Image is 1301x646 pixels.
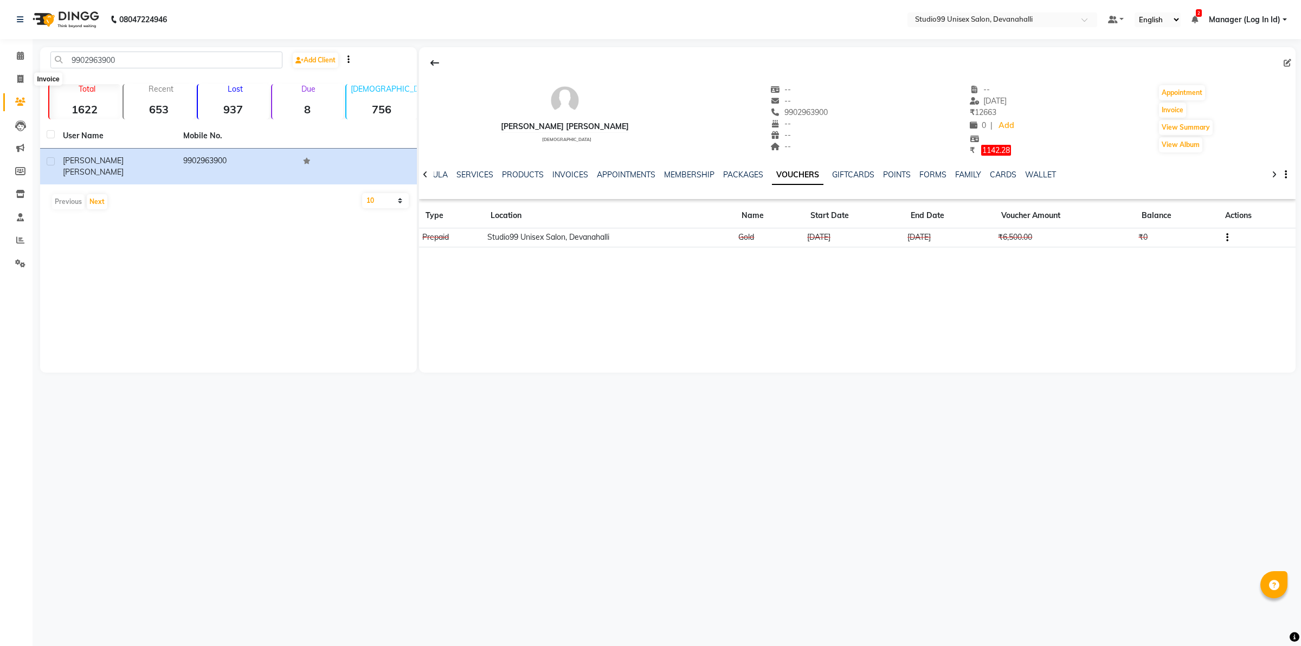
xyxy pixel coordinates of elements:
[883,170,911,180] a: POINTS
[28,4,102,35] img: logo
[997,118,1016,133] a: Add
[995,203,1135,228] th: Voucher Amount
[772,165,823,185] a: VOUCHERS
[990,120,993,131] span: |
[919,170,946,180] a: FORMS
[970,85,990,94] span: --
[804,228,904,247] td: [DATE]
[955,170,981,180] a: FAMILY
[198,103,269,116] strong: 937
[274,84,343,94] p: Due
[177,124,297,149] th: Mobile No.
[771,96,791,106] span: --
[904,203,995,228] th: End Date
[423,53,446,73] div: Back to Client
[1209,14,1280,25] span: Manager (Log In Id)
[597,170,655,180] a: APPOINTMENTS
[63,156,124,165] span: [PERSON_NAME]
[1255,603,1290,635] iframe: chat widget
[119,4,167,35] b: 08047224946
[981,145,1011,156] span: 1142.28
[63,167,124,177] span: [PERSON_NAME]
[970,107,996,117] span: 12663
[456,170,493,180] a: SERVICES
[272,103,343,116] strong: 8
[419,228,484,247] td: Prepaid
[34,73,62,86] div: Invoice
[735,228,804,247] td: Gold
[484,228,735,247] td: Studio99 Unisex Salon, Devanahalli
[542,137,591,142] span: [DEMOGRAPHIC_DATA]
[419,203,484,228] th: Type
[501,121,629,132] div: [PERSON_NAME] [PERSON_NAME]
[1196,9,1202,17] span: 2
[904,228,995,247] td: [DATE]
[970,107,975,117] span: ₹
[50,52,282,68] input: Search by Name/Mobile/Email/Code
[1159,120,1213,135] button: View Summary
[735,203,804,228] th: Name
[124,103,195,116] strong: 653
[771,85,791,94] span: --
[87,194,107,209] button: Next
[552,170,588,180] a: INVOICES
[1135,203,1219,228] th: Balance
[1191,15,1198,24] a: 2
[202,84,269,94] p: Lost
[56,124,177,149] th: User Name
[549,84,581,117] img: avatar
[351,84,417,94] p: [DEMOGRAPHIC_DATA]
[1159,103,1186,118] button: Invoice
[970,120,986,130] span: 0
[970,145,975,155] span: ₹
[177,149,297,184] td: 9902963900
[664,170,714,180] a: MEMBERSHIP
[1135,228,1219,247] td: ₹0
[54,84,120,94] p: Total
[771,119,791,129] span: --
[723,170,763,180] a: PACKAGES
[990,170,1016,180] a: CARDS
[995,228,1135,247] td: ₹6,500.00
[832,170,874,180] a: GIFTCARDS
[484,203,735,228] th: Location
[293,53,338,68] a: Add Client
[771,107,828,117] span: 9902963900
[1219,203,1296,228] th: Actions
[1159,137,1202,152] button: View Album
[970,96,1007,106] span: [DATE]
[771,142,791,151] span: --
[128,84,195,94] p: Recent
[1025,170,1056,180] a: WALLET
[1159,85,1205,100] button: Appointment
[502,170,544,180] a: PRODUCTS
[49,103,120,116] strong: 1622
[804,203,904,228] th: Start Date
[346,103,417,116] strong: 756
[771,130,791,140] span: --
